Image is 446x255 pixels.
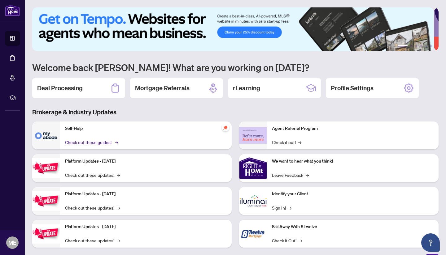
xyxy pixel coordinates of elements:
[299,237,302,244] span: →
[272,158,434,165] p: We want to hear what you think!
[233,84,260,92] h2: rLearning
[32,158,60,178] img: Platform Updates - July 21, 2025
[272,223,434,230] p: Sail Away With 8Twelve
[272,172,309,178] a: Leave Feedback→
[272,125,434,132] p: Agent Referral Program
[298,139,301,146] span: →
[65,204,120,211] a: Check out these updates!→
[65,139,117,146] a: Check out these guides!→
[65,223,227,230] p: Platform Updates - [DATE]
[239,220,267,248] img: Sail Away With 8Twelve
[8,238,16,247] span: ME
[135,84,190,92] h2: Mortgage Referrals
[331,84,374,92] h2: Profile Settings
[117,204,120,211] span: →
[239,127,267,144] img: Agent Referral Program
[415,45,418,47] button: 3
[239,154,267,182] img: We want to hear what you think!
[65,237,120,244] a: Check out these updates!→
[32,7,434,51] img: Slide 0
[65,191,227,198] p: Platform Updates - [DATE]
[117,172,120,178] span: →
[272,191,434,198] p: Identify your Client
[32,224,60,243] img: Platform Updates - June 23, 2025
[398,45,408,47] button: 1
[65,158,227,165] p: Platform Updates - [DATE]
[430,45,432,47] button: 6
[115,139,118,146] span: →
[32,191,60,210] img: Platform Updates - July 8, 2025
[117,237,120,244] span: →
[65,172,120,178] a: Check out these updates!→
[37,84,83,92] h2: Deal Processing
[420,45,422,47] button: 4
[239,187,267,215] img: Identify your Client
[272,237,302,244] a: Check it Out!→
[288,204,291,211] span: →
[5,5,20,16] img: logo
[410,45,413,47] button: 2
[425,45,427,47] button: 5
[65,125,227,132] p: Self-Help
[421,233,440,252] button: Open asap
[32,62,439,73] h1: Welcome back [PERSON_NAME]! What are you working on [DATE]?
[32,108,439,117] h3: Brokerage & Industry Updates
[272,139,301,146] a: Check it out!→
[222,124,229,131] span: pushpin
[306,172,309,178] span: →
[32,121,60,149] img: Self-Help
[272,204,291,211] a: Sign In!→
